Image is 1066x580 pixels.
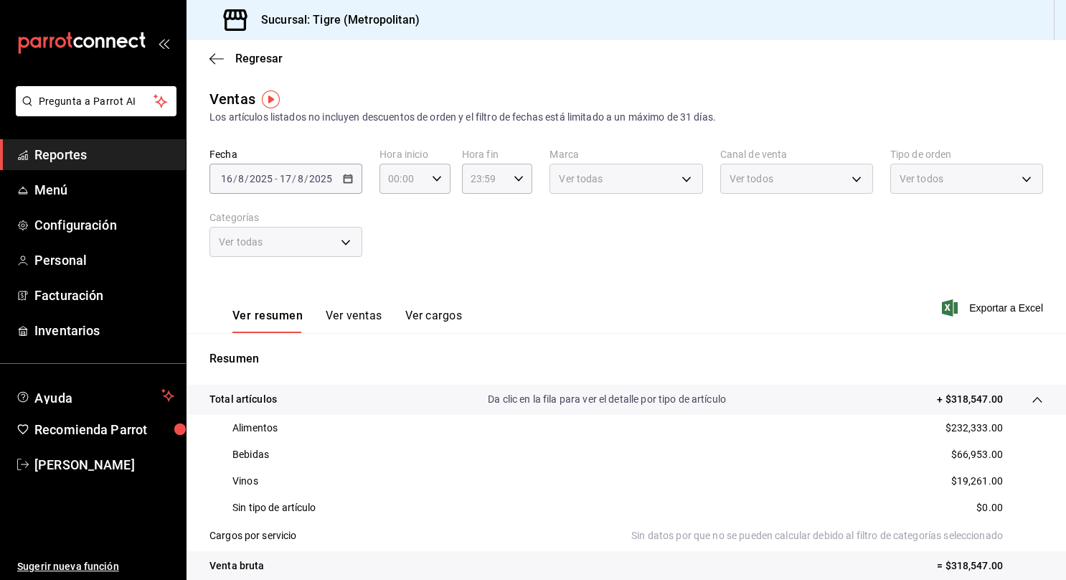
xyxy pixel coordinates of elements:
span: Menú [34,180,174,200]
h3: Sucursal: Tigre (Metropolitan) [250,11,420,29]
span: / [245,173,249,184]
span: / [233,173,237,184]
span: Ver todos [900,172,943,186]
div: navigation tabs [232,309,462,333]
label: Categorías [209,212,362,223]
p: $0.00 [976,500,1003,515]
input: ---- [249,173,273,184]
button: open_drawer_menu [158,37,169,49]
span: Reportes [34,145,174,164]
span: Ver todas [559,172,603,186]
label: Canal de venta [720,149,873,159]
span: Sugerir nueva función [17,559,174,574]
span: Inventarios [34,321,174,340]
input: -- [297,173,304,184]
button: Pregunta a Parrot AI [16,86,176,116]
p: Sin tipo de artículo [232,500,316,515]
label: Hora fin [462,149,533,159]
div: Ventas [209,88,255,110]
button: Regresar [209,52,283,65]
p: Alimentos [232,421,278,436]
label: Marca [549,149,702,159]
p: Venta bruta [209,558,264,574]
span: [PERSON_NAME] [34,455,174,474]
p: Bebidas [232,447,269,462]
p: $66,953.00 [951,447,1003,462]
p: Resumen [209,350,1043,368]
input: -- [279,173,292,184]
p: $232,333.00 [945,421,1003,436]
button: Ver ventas [326,309,382,333]
img: Tooltip marker [262,90,280,108]
span: Configuración [34,215,174,235]
p: $19,261.00 [951,474,1003,489]
span: / [304,173,308,184]
p: = $318,547.00 [937,558,1043,574]
span: Personal [34,251,174,270]
label: Tipo de orden [890,149,1043,159]
span: Ver todos [730,172,773,186]
span: / [292,173,296,184]
button: Ver resumen [232,309,303,333]
p: Total artículos [209,392,277,407]
span: Pregunta a Parrot AI [39,94,154,109]
input: -- [237,173,245,184]
p: Vinos [232,474,258,489]
button: Exportar a Excel [945,299,1043,317]
p: Sin datos por que no se pueden calcular debido al filtro de categorías seleccionado [631,528,1043,543]
span: - [275,173,278,184]
span: Ver todas [219,235,263,249]
input: ---- [308,173,333,184]
button: Ver cargos [405,309,463,333]
a: Pregunta a Parrot AI [10,104,176,119]
span: Ayuda [34,387,156,404]
label: Fecha [209,149,362,159]
p: + $318,547.00 [937,392,1003,407]
div: Los artículos listados no incluyen descuentos de orden y el filtro de fechas está limitado a un m... [209,110,1043,125]
label: Hora inicio [379,149,451,159]
span: Facturación [34,286,174,305]
span: Regresar [235,52,283,65]
p: Da clic en la fila para ver el detalle por tipo de artículo [488,392,726,407]
input: -- [220,173,233,184]
span: Recomienda Parrot [34,420,174,439]
p: Cargos por servicio [209,528,297,543]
